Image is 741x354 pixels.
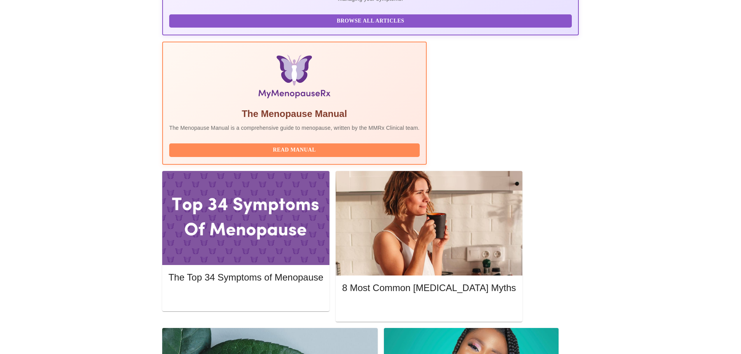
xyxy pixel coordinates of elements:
[342,282,516,294] h5: 8 Most Common [MEDICAL_DATA] Myths
[209,55,380,101] img: Menopause Manual
[169,108,420,120] h5: The Menopause Manual
[169,124,420,132] p: The Menopause Manual is a comprehensive guide to menopause, written by the MMRx Clinical team.
[169,17,574,24] a: Browse All Articles
[350,303,508,313] span: Read More
[342,302,516,315] button: Read More
[168,293,325,300] a: Read More
[177,145,412,155] span: Read Manual
[169,143,420,157] button: Read Manual
[169,14,572,28] button: Browse All Articles
[169,146,422,153] a: Read Manual
[168,271,323,284] h5: The Top 34 Symptoms of Menopause
[342,304,518,311] a: Read More
[168,291,323,304] button: Read More
[176,293,315,302] span: Read More
[177,16,564,26] span: Browse All Articles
